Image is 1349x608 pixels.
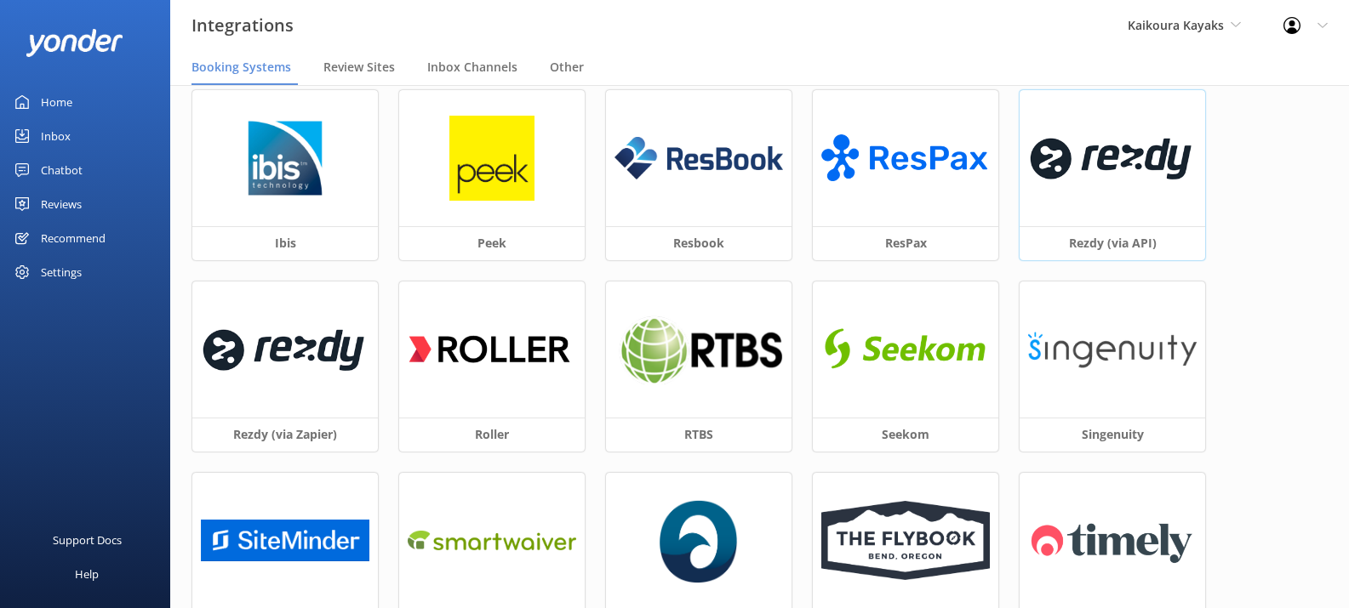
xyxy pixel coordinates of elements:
img: 1756262149..png [660,498,738,583]
h3: Seekom [813,418,998,452]
img: 1616660206..png [408,313,576,385]
h3: Ibis [192,226,378,260]
span: Review Sites [323,59,395,76]
div: Chatbot [41,153,83,187]
span: Inbox Channels [427,59,517,76]
div: Help [75,557,99,591]
span: Kaikoura Kayaks [1128,17,1224,33]
img: ResPax [821,125,990,190]
img: 1619647509..png [201,313,369,385]
span: Other [550,59,584,76]
h3: Roller [399,418,585,452]
img: 1624324453..png [1028,122,1197,194]
h3: Rezdy (via Zapier) [192,418,378,452]
img: singenuity_logo.png [1028,330,1197,369]
span: Booking Systems [191,59,291,76]
h3: Rezdy (via API) [1020,226,1205,260]
img: yonder-white-logo.png [26,29,123,57]
img: 1629776749..png [243,116,328,201]
img: 1616638368..png [821,316,990,382]
img: flybook_logo.png [821,501,990,580]
img: peek_logo.png [449,116,534,201]
img: 1650579744..png [408,521,576,560]
div: Inbox [41,119,71,153]
h3: Integrations [191,12,294,39]
h3: Peek [399,226,585,260]
div: Reviews [41,187,82,221]
div: Support Docs [53,523,122,557]
div: Home [41,85,72,119]
h3: RTBS [606,418,792,452]
img: resbook_logo.png [614,137,783,179]
h3: Resbook [606,226,792,260]
img: 1619648023..png [1028,508,1197,573]
img: 1710292409..png [201,520,369,561]
div: Settings [41,255,82,289]
img: 1624324537..png [614,314,783,385]
h3: Singenuity [1020,418,1205,452]
div: Recommend [41,221,106,255]
h3: ResPax [813,226,998,260]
